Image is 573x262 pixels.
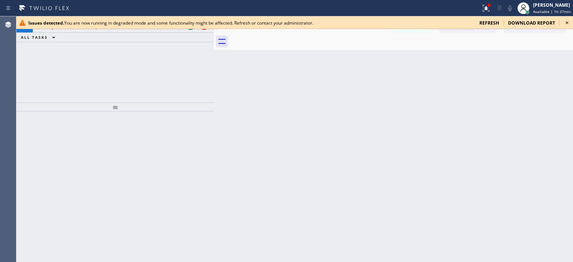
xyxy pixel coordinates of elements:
[508,20,555,26] span: download report
[28,20,473,26] div: You are now running in degraded mode and some functionality might be affected. Refresh or contact...
[479,20,499,26] span: refresh
[16,33,63,42] button: ALL TASKS
[533,9,571,14] span: Available | 1h 37min
[533,2,571,8] div: [PERSON_NAME]
[21,35,48,40] span: ALL TASKS
[505,3,515,13] button: Mute
[28,20,64,26] b: Issues detected.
